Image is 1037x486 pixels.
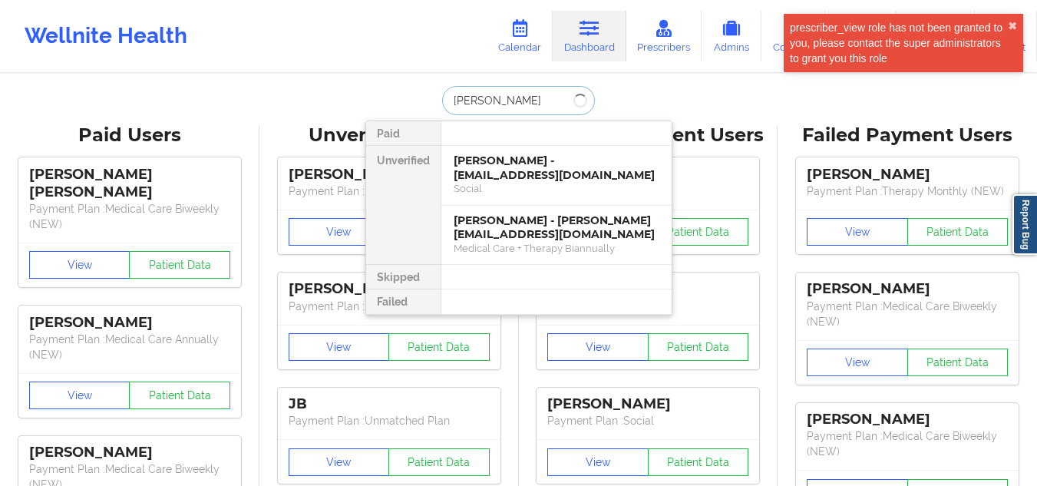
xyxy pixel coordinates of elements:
button: View [547,448,649,476]
div: [PERSON_NAME] [PERSON_NAME] [29,166,230,201]
button: Patient Data [388,448,490,476]
p: Payment Plan : Medical Care Biweekly (NEW) [807,299,1008,329]
div: Failed Payment Users [788,124,1026,147]
button: Patient Data [648,333,749,361]
div: [PERSON_NAME] [807,166,1008,183]
a: Report Bug [1012,194,1037,255]
a: Coaches [761,11,825,61]
button: View [289,448,390,476]
a: Admins [702,11,761,61]
div: Paid [366,121,441,146]
div: Paid Users [11,124,249,147]
div: [PERSON_NAME] [29,444,230,461]
div: Unverified [366,146,441,265]
div: [PERSON_NAME] [807,411,1008,428]
button: Patient Data [129,251,230,279]
div: [PERSON_NAME] - [PERSON_NAME][EMAIL_ADDRESS][DOMAIN_NAME] [454,213,659,242]
button: Patient Data [907,349,1009,376]
div: [PERSON_NAME] [807,280,1008,298]
p: Payment Plan : Unmatched Plan [289,299,490,314]
a: Prescribers [626,11,702,61]
button: View [289,218,390,246]
button: View [547,333,649,361]
p: Payment Plan : Medical Care Biweekly (NEW) [29,201,230,232]
div: [PERSON_NAME] [29,314,230,332]
div: JB [289,395,490,413]
button: View [29,251,130,279]
p: Payment Plan : Unmatched Plan [289,413,490,428]
p: Payment Plan : Therapy Monthly (NEW) [807,183,1008,199]
div: Medical Care + Therapy Biannually [454,242,659,255]
div: Skipped [366,265,441,289]
div: [PERSON_NAME] [289,280,490,298]
div: [PERSON_NAME] [289,166,490,183]
a: Calendar [487,11,553,61]
a: Dashboard [553,11,626,61]
button: View [29,382,130,409]
button: Patient Data [648,218,749,246]
p: Payment Plan : Social [547,413,748,428]
button: Patient Data [129,382,230,409]
button: Patient Data [388,333,490,361]
button: View [807,349,908,376]
button: close [1008,20,1017,32]
button: Patient Data [907,218,1009,246]
p: Payment Plan : Medical Care Biweekly (NEW) [807,428,1008,459]
p: Payment Plan : Medical Care Annually (NEW) [29,332,230,362]
button: Patient Data [648,448,749,476]
div: Social [454,182,659,195]
div: prescriber_view role has not been granted to you, please contact the super administrators to gran... [790,20,1008,66]
div: [PERSON_NAME] - [EMAIL_ADDRESS][DOMAIN_NAME] [454,154,659,182]
p: Payment Plan : Unmatched Plan [289,183,490,199]
div: Unverified Users [270,124,508,147]
button: View [807,218,908,246]
div: [PERSON_NAME] [547,395,748,413]
button: View [289,333,390,361]
div: Failed [366,289,441,314]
